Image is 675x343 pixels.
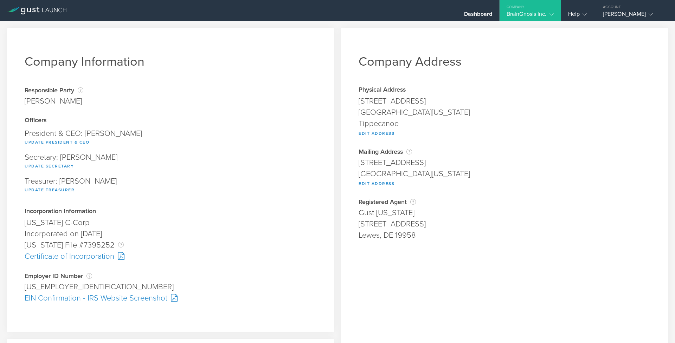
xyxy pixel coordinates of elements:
div: [PERSON_NAME] [25,95,83,107]
button: Update Treasurer [25,186,75,194]
div: BrainGnosis Inc. [507,11,554,21]
h1: Company Information [25,54,316,69]
div: President & CEO: [PERSON_NAME] [25,126,316,150]
iframe: Chat Widget [640,309,675,343]
div: Employer ID Number [25,272,316,279]
div: [US_STATE] File #7395252 [25,239,316,251]
div: Incorporated on [DATE] [25,228,316,239]
div: [GEOGRAPHIC_DATA][US_STATE] [359,107,650,118]
div: [STREET_ADDRESS] [359,95,650,107]
div: Dashboard [464,11,492,21]
h1: Company Address [359,54,650,69]
div: [PERSON_NAME] [603,11,663,21]
div: Responsible Party [25,87,83,94]
div: Help [568,11,587,21]
div: Officers [25,117,316,124]
div: EIN Confirmation - IRS Website Screenshot [25,292,316,304]
div: Mailing Address [359,148,650,155]
div: Physical Address [359,87,650,94]
div: [GEOGRAPHIC_DATA][US_STATE] [359,168,650,179]
div: [US_STATE] C-Corp [25,217,316,228]
div: [STREET_ADDRESS] [359,218,650,230]
div: Lewes, DE 19958 [359,230,650,241]
button: Update Secretary [25,162,74,170]
div: [US_EMPLOYER_IDENTIFICATION_NUMBER] [25,281,316,292]
div: [STREET_ADDRESS] [359,157,650,168]
button: Update President & CEO [25,138,89,146]
div: Secretary: [PERSON_NAME] [25,150,316,174]
div: Certificate of Incorporation [25,251,316,262]
div: Incorporation Information [25,208,316,215]
div: Registered Agent [359,198,650,205]
button: Edit Address [359,129,394,138]
div: Gust [US_STATE] [359,207,650,218]
div: Treasurer: [PERSON_NAME] [25,174,316,198]
button: Edit Address [359,179,394,188]
div: Tippecanoe [359,118,650,129]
